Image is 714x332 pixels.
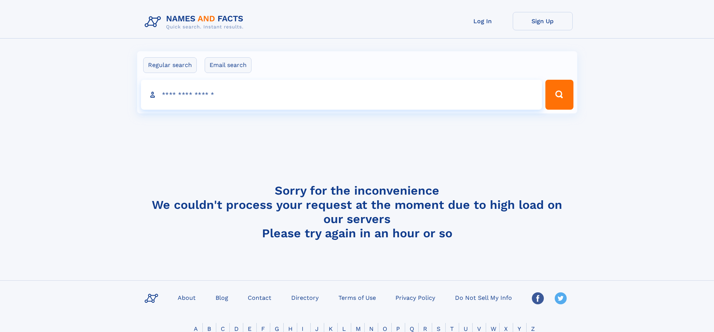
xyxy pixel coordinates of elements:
label: Regular search [143,57,197,73]
a: Terms of Use [335,292,379,303]
input: search input [141,80,542,110]
a: Privacy Policy [392,292,438,303]
a: Directory [288,292,322,303]
h4: Sorry for the inconvenience We couldn't process your request at the moment due to high load on ou... [142,183,573,240]
a: Do Not Sell My Info [452,292,515,303]
a: Contact [245,292,274,303]
img: Facebook [532,292,544,304]
a: Blog [213,292,231,303]
img: Twitter [555,292,567,304]
a: Log In [453,12,513,30]
img: Logo Names and Facts [142,12,250,32]
a: About [175,292,199,303]
a: Sign Up [513,12,573,30]
button: Search Button [545,80,573,110]
label: Email search [205,57,251,73]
